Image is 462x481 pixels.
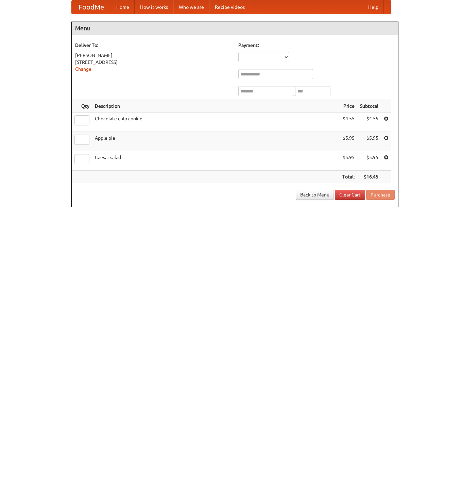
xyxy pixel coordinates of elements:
[357,151,381,171] td: $5.95
[75,66,91,72] a: Change
[340,132,357,151] td: $5.95
[75,59,232,66] div: [STREET_ADDRESS]
[340,151,357,171] td: $5.95
[111,0,135,14] a: Home
[92,113,340,132] td: Chocolate chip cookie
[357,171,381,183] th: $16.45
[173,0,209,14] a: Who we are
[75,52,232,59] div: [PERSON_NAME]
[357,100,381,113] th: Subtotal
[296,190,334,200] a: Back to Menu
[357,132,381,151] td: $5.95
[92,132,340,151] td: Apple pie
[72,21,398,35] h4: Menu
[340,171,357,183] th: Total:
[366,190,395,200] button: Purchase
[92,151,340,171] td: Caesar salad
[335,190,365,200] a: Clear Cart
[357,113,381,132] td: $4.55
[72,100,92,113] th: Qty
[72,0,111,14] a: FoodMe
[209,0,250,14] a: Recipe videos
[238,42,395,49] h5: Payment:
[363,0,384,14] a: Help
[135,0,173,14] a: How it works
[340,100,357,113] th: Price
[340,113,357,132] td: $4.55
[92,100,340,113] th: Description
[75,42,232,49] h5: Deliver To:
